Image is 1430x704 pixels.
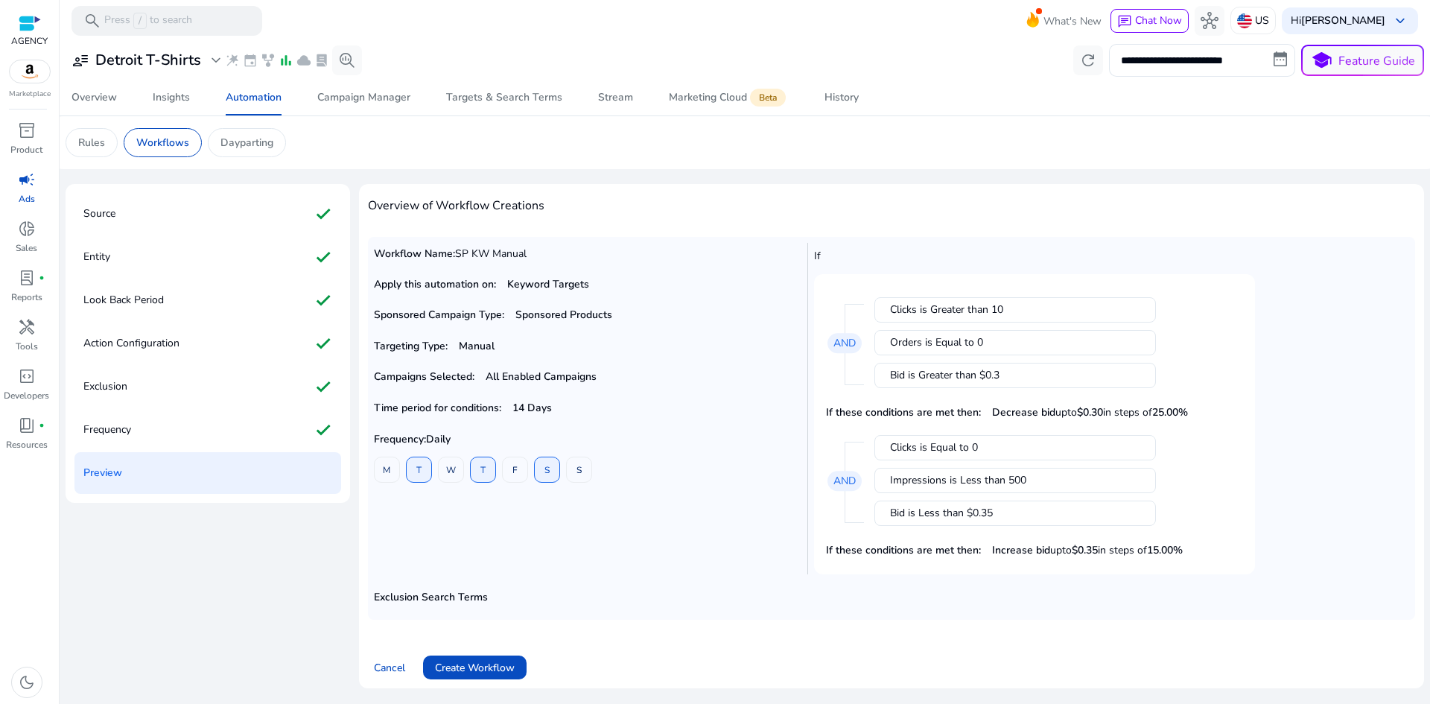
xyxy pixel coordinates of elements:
[332,45,362,75] button: search_insights
[314,202,332,226] mat-icon: check
[972,440,978,455] span: 0
[814,248,1409,264] p: If
[314,375,332,399] mat-icon: check
[534,457,560,483] button: S
[243,53,258,68] span: event
[827,333,862,353] p: AND
[18,269,36,287] span: lab_profile
[1201,12,1218,30] span: hub
[19,192,35,206] p: Ads
[446,92,562,103] div: Targets & Search Terms
[4,389,49,402] p: Developers
[515,308,612,322] b: Sponsored Products
[566,457,592,483] button: S
[314,53,329,68] span: lab_profile
[261,53,276,68] span: family_history
[18,318,36,336] span: handyman
[1110,9,1189,33] button: chatChat Now
[455,247,527,261] span: SP KW Manual
[83,288,164,312] p: Look Back Period
[220,135,273,150] p: Dayparting
[11,291,42,304] p: Reports
[1078,543,1098,557] span: 0.35
[374,592,1409,604] h5: Exclusion Search Terms
[374,370,474,384] b: Campaigns Selected:
[826,405,981,419] b: If these conditions are met then:
[992,542,1183,558] p: upto in steps of
[83,12,101,30] span: search
[71,51,89,69] span: user_attributes
[470,457,496,483] button: T
[459,339,495,353] b: Manual
[1152,405,1188,419] b: 25.00%
[83,332,179,355] p: Action Configuration
[136,135,189,150] p: Workflows
[338,51,356,69] span: search_insights
[314,288,332,312] mat-icon: check
[890,473,1140,488] div: Impressions is Less than
[11,34,48,48] p: AGENCY
[18,673,36,691] span: dark_mode
[18,171,36,188] span: campaign
[10,60,50,83] img: amazon.svg
[977,335,983,350] span: 0
[423,656,527,679] button: Create Workflow
[992,405,1188,420] p: upto in steps of
[314,245,332,269] mat-icon: check
[827,472,862,492] p: AND
[317,92,410,103] div: Campaign Manager
[1391,12,1409,30] span: keyboard_arrow_down
[1073,45,1103,75] button: refresh
[890,335,1140,350] div: Orders is Equal to
[226,92,282,103] div: Automation
[669,92,789,104] div: Marketing Cloud
[368,199,1415,213] h4: Overview of Workflow Creations
[890,302,1140,317] div: Clicks is Greater than
[16,340,38,353] p: Tools
[314,332,332,355] mat-icon: check
[502,457,528,483] button: F
[83,245,110,269] p: Entity
[374,277,496,291] b: Apply this automation on:
[991,302,1003,317] span: 10
[225,53,240,68] span: wand_stars
[83,202,115,226] p: Source
[1135,13,1182,28] span: Chat Now
[1147,543,1183,557] b: 15.00%
[435,660,515,676] span: Create Workflow
[890,506,1140,521] div: Bid is Less than
[438,457,464,483] button: W
[18,220,36,238] span: donut_small
[368,656,411,679] button: Cancel
[598,92,633,103] div: Stream
[1311,50,1332,72] span: school
[374,432,426,446] b: Frequency:
[83,375,127,399] p: Exclusion
[512,401,552,415] b: 14 Days
[296,53,311,68] span: cloud
[890,368,1140,383] div: Bid is Greater than
[374,308,504,322] b: Sponsored Campaign Type:
[39,275,45,281] span: fiber_manual_record
[826,543,981,557] b: If these conditions are met then:
[1291,16,1385,26] p: Hi
[153,92,190,103] div: Insights
[992,543,1050,557] b: Increase bid
[967,506,993,521] span: $0.35
[1195,6,1224,36] button: hub
[39,422,45,428] span: fiber_manual_record
[374,660,405,676] span: Cancel
[9,89,51,100] p: Marketplace
[18,367,36,385] span: code_blocks
[16,241,37,255] p: Sales
[992,405,1055,419] b: Decrease bid
[133,13,147,29] span: /
[1077,405,1103,419] b: $0.30
[486,370,597,384] b: All Enabled Campaigns
[374,339,448,353] b: Targeting Type:
[750,89,786,107] span: Beta
[1255,7,1269,34] p: US
[71,92,117,103] div: Overview
[10,143,42,156] p: Product
[507,277,589,291] b: Keyword Targets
